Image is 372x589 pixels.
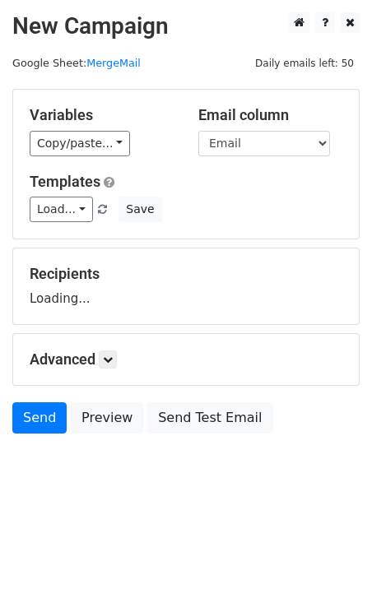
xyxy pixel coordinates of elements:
[119,197,161,222] button: Save
[12,57,141,69] small: Google Sheet:
[198,106,342,124] h5: Email column
[86,57,141,69] a: MergeMail
[30,131,130,156] a: Copy/paste...
[30,265,342,308] div: Loading...
[30,350,342,369] h5: Advanced
[249,54,360,72] span: Daily emails left: 50
[249,57,360,69] a: Daily emails left: 50
[12,12,360,40] h2: New Campaign
[30,265,342,283] h5: Recipients
[30,106,174,124] h5: Variables
[12,402,67,434] a: Send
[30,173,100,190] a: Templates
[147,402,272,434] a: Send Test Email
[71,402,143,434] a: Preview
[30,197,93,222] a: Load...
